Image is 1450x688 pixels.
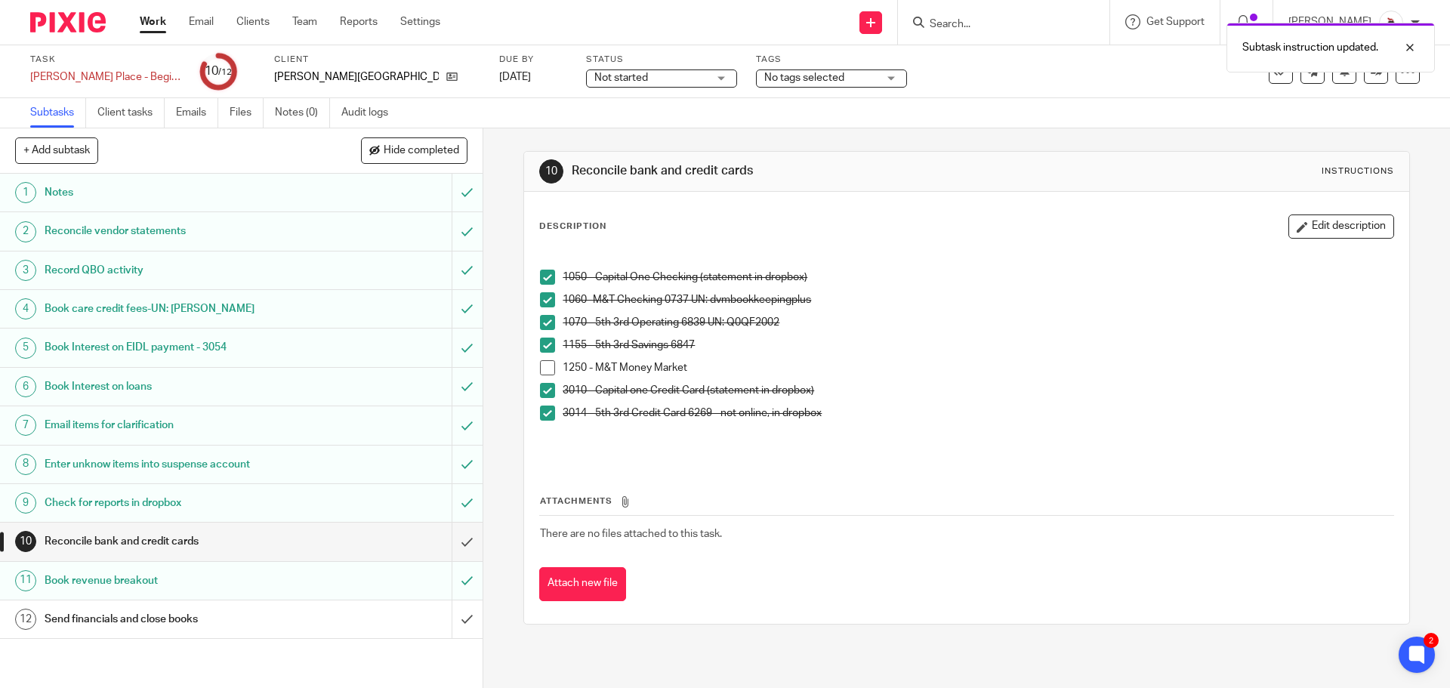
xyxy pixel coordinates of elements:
[1242,40,1378,55] p: Subtask instruction updated.
[45,220,306,242] h1: Reconcile vendor statements
[189,14,214,29] a: Email
[30,98,86,128] a: Subtasks
[563,292,1393,307] p: 1060- M&T Checking 0737 UN: dvmbookkeepingplus
[275,98,330,128] a: Notes (0)
[45,259,306,282] h1: Record QBO activity
[236,14,270,29] a: Clients
[540,497,612,505] span: Attachments
[563,338,1393,353] p: 1155 - 5th 3rd Savings 6847
[15,182,36,203] div: 1
[340,14,378,29] a: Reports
[341,98,400,128] a: Audit logs
[563,406,1393,421] p: 3014 - 5th 3rd Credit Card 6269 - not online, in dropbox
[45,492,306,514] h1: Check for reports in dropbox
[140,14,166,29] a: Work
[1379,11,1403,35] img: EtsyProfilePhoto.jpg
[292,14,317,29] a: Team
[15,492,36,514] div: 9
[1424,633,1439,648] div: 2
[230,98,264,128] a: Files
[563,360,1393,375] p: 1250 - M&T Money Market
[540,529,722,539] span: There are no files attached to this task.
[45,375,306,398] h1: Book Interest on loans
[15,298,36,319] div: 4
[15,415,36,436] div: 7
[30,54,181,66] label: Task
[539,221,606,233] p: Description
[45,414,306,437] h1: Email items for clarification
[97,98,165,128] a: Client tasks
[563,383,1393,398] p: 3010 - Capital one Credit Card (statement in dropbox)
[274,69,439,85] p: [PERSON_NAME][GEOGRAPHIC_DATA]
[1322,165,1394,177] div: Instructions
[15,376,36,397] div: 6
[218,68,232,76] small: /12
[499,72,531,82] span: [DATE]
[594,73,648,83] span: Not started
[15,609,36,630] div: 12
[30,69,181,85] div: [PERSON_NAME] Place - Begin Bookkeeping
[30,69,181,85] div: Miller Place - Begin Bookkeeping
[45,181,306,204] h1: Notes
[499,54,567,66] label: Due by
[384,145,459,157] span: Hide completed
[361,137,467,163] button: Hide completed
[539,567,626,601] button: Attach new file
[30,12,106,32] img: Pixie
[586,54,737,66] label: Status
[572,163,999,179] h1: Reconcile bank and credit cards
[205,63,232,80] div: 10
[764,73,844,83] span: No tags selected
[1288,214,1394,239] button: Edit description
[15,531,36,552] div: 10
[563,270,1393,285] p: 1050 - Capital One Checking (statement in dropbox)
[274,54,480,66] label: Client
[400,14,440,29] a: Settings
[539,159,563,184] div: 10
[15,260,36,281] div: 3
[15,454,36,475] div: 8
[563,315,1393,330] p: 1070 - 5th 3rd Operating 6839 UN: Q0QF2002
[15,221,36,242] div: 2
[15,338,36,359] div: 5
[15,570,36,591] div: 11
[45,298,306,320] h1: Book care credit fees-UN: [PERSON_NAME]
[45,608,306,631] h1: Send financials and close books
[45,336,306,359] h1: Book Interest on EIDL payment - 3054
[176,98,218,128] a: Emails
[15,137,98,163] button: + Add subtask
[45,530,306,553] h1: Reconcile bank and credit cards
[45,569,306,592] h1: Book revenue breakout
[45,453,306,476] h1: Enter unknow items into suspense account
